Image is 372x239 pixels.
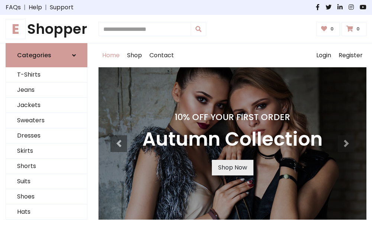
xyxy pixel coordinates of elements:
h1: Shopper [6,21,87,37]
a: Shoes [6,189,87,204]
span: 0 [329,26,336,32]
a: Jeans [6,83,87,98]
h3: Autumn Collection [142,128,323,151]
a: FAQs [6,3,21,12]
a: Support [50,3,74,12]
a: T-Shirts [6,67,87,83]
a: Shop [123,43,146,67]
span: | [42,3,50,12]
a: Shorts [6,159,87,174]
h4: 10% Off Your First Order [142,112,323,122]
a: 0 [342,22,366,36]
a: Sweaters [6,113,87,128]
a: Home [98,43,123,67]
a: Login [313,43,335,67]
a: EShopper [6,21,87,37]
a: Help [29,3,42,12]
a: Hats [6,204,87,220]
span: E [6,19,26,39]
a: Suits [6,174,87,189]
a: 0 [316,22,340,36]
a: Contact [146,43,178,67]
span: | [21,3,29,12]
a: Skirts [6,143,87,159]
a: Jackets [6,98,87,113]
h6: Categories [17,52,51,59]
a: Shop Now [212,160,253,175]
a: Register [335,43,366,67]
a: Categories [6,43,87,67]
a: Dresses [6,128,87,143]
span: 0 [355,26,362,32]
